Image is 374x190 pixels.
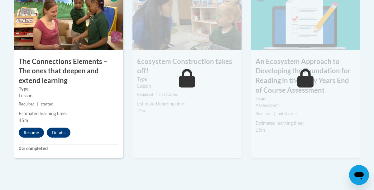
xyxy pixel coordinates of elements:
span: | [274,111,275,116]
div: Lesson [19,92,118,99]
div: Assessment [256,102,355,109]
iframe: Button to launch messaging window [349,165,369,185]
span: 25m [137,108,146,113]
span: not started [159,92,178,97]
span: Required [137,92,153,97]
span: | [37,102,38,106]
span: 15m [256,127,265,133]
div: Estimated learning time: [137,100,237,107]
button: Details [47,128,70,138]
h3: Ecosystem Construction takes off! [132,57,242,76]
label: Type [256,95,355,102]
span: started [41,102,53,106]
h3: The Connections Elements – The ones that deepen and extend learning [14,57,123,85]
div: Estimated learning time: [19,110,118,117]
label: Type [137,76,237,83]
label: 0% completed [19,145,118,152]
div: Estimated learning time: [256,120,355,127]
span: Required [256,111,271,116]
label: Type [19,85,118,92]
div: Lesson [137,83,237,90]
button: Resume [19,128,44,138]
span: 45m [19,118,28,123]
span: | [156,92,157,97]
span: not started [278,111,297,116]
span: Required [19,102,35,106]
h3: An Ecosystem Approach to Developing the Foundation for Reading in the Early Years End of Course A... [251,57,360,95]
